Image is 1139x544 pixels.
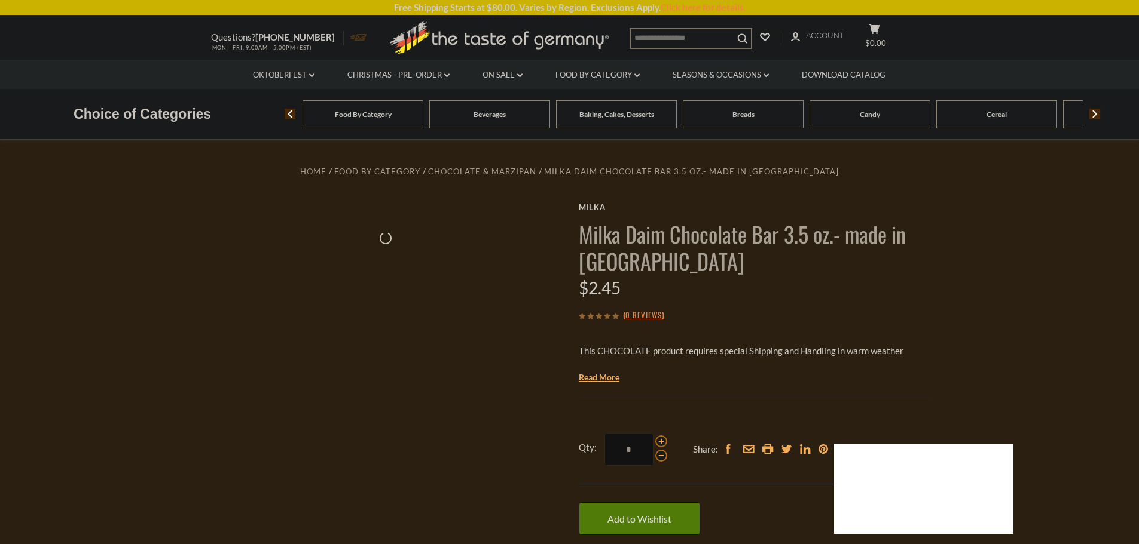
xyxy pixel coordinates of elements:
[732,110,755,119] a: Breads
[623,309,664,321] span: ( )
[1089,109,1101,119] img: next arrow
[791,29,844,42] a: Account
[544,167,839,176] a: Milka Daim Chocolate Bar 3.5 oz.- made in [GEOGRAPHIC_DATA]
[661,2,746,13] a: Click here for details.
[579,110,654,119] a: Baking, Cakes, Desserts
[987,110,1007,119] a: Cereal
[335,110,392,119] a: Food By Category
[555,69,640,82] a: Food By Category
[579,440,597,455] strong: Qty:
[802,69,885,82] a: Download Catalog
[625,309,662,322] a: 0 Reviews
[857,23,893,53] button: $0.00
[483,69,523,82] a: On Sale
[474,110,506,119] a: Beverages
[428,167,536,176] a: Chocolate & Marzipan
[579,220,929,274] h1: Milka Daim Chocolate Bar 3.5 oz.- made in [GEOGRAPHIC_DATA]
[590,367,929,382] li: We will ship this product in heat-protective packaging and ice during warm weather months or to w...
[211,30,344,45] p: Questions?
[693,442,718,457] span: Share:
[300,167,326,176] a: Home
[347,69,450,82] a: Christmas - PRE-ORDER
[255,32,335,42] a: [PHONE_NUMBER]
[211,44,313,51] span: MON - FRI, 9:00AM - 5:00PM (EST)
[860,110,880,119] a: Candy
[579,371,619,383] a: Read More
[673,69,769,82] a: Seasons & Occasions
[334,167,420,176] a: Food By Category
[579,202,929,212] a: Milka
[579,278,621,298] span: $2.45
[579,502,700,535] a: Add to Wishlist
[579,343,929,358] p: This CHOCOLATE product requires special Shipping and Handling in warm weather
[865,38,886,48] span: $0.00
[285,109,296,119] img: previous arrow
[806,30,844,40] span: Account
[604,433,654,466] input: Qty:
[253,69,314,82] a: Oktoberfest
